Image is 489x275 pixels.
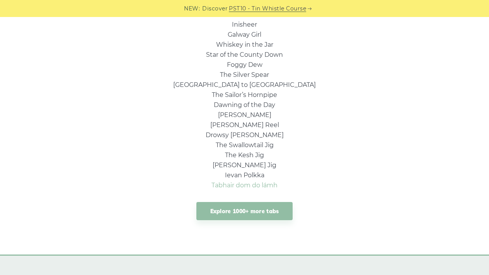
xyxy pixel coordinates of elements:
a: Whiskey in the Jar [216,41,273,48]
a: Drowsy [PERSON_NAME] [206,131,284,139]
a: Tabhair dom do lámh [211,182,278,189]
a: Foggy Dew [227,61,262,68]
a: [PERSON_NAME] Reel [210,121,279,129]
a: The Silver Spear [220,71,269,78]
a: The Sailor’s Hornpipe [212,91,277,98]
a: Star of the County Down [206,51,283,58]
a: [PERSON_NAME] Jig [213,161,276,169]
a: Ievan Polkka [225,171,264,179]
a: The Swallowtail Jig [216,141,274,149]
a: Dawning of the Day [214,101,275,109]
a: Inisheer [232,21,257,28]
span: NEW: [184,4,200,13]
a: [PERSON_NAME] [218,111,271,119]
a: Galway Girl [228,31,261,38]
span: Discover [202,4,228,13]
a: The Kesh Jig [225,151,264,159]
a: PST10 - Tin Whistle Course [229,4,306,13]
a: [GEOGRAPHIC_DATA] to [GEOGRAPHIC_DATA] [173,81,316,88]
a: Explore 1000+ more tabs [196,202,293,220]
